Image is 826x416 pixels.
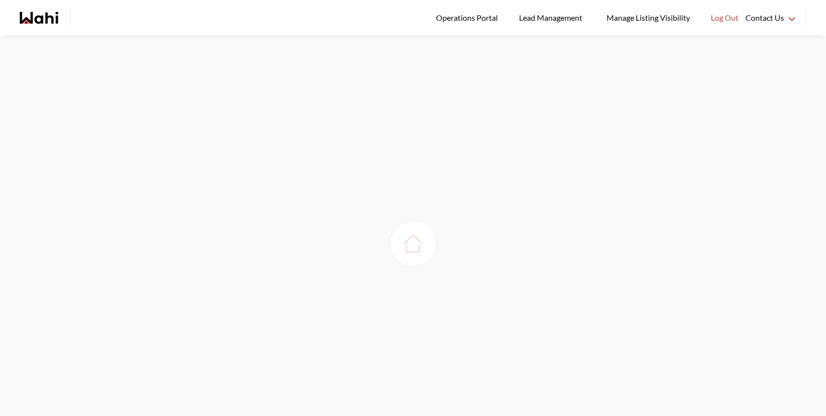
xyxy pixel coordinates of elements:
[20,12,58,24] a: Wahi homepage
[436,11,501,24] span: Operations Portal
[399,230,427,257] img: loading house image
[604,11,693,24] span: Manage Listing Visibility
[519,11,586,24] span: Lead Management
[711,11,739,24] span: Log Out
